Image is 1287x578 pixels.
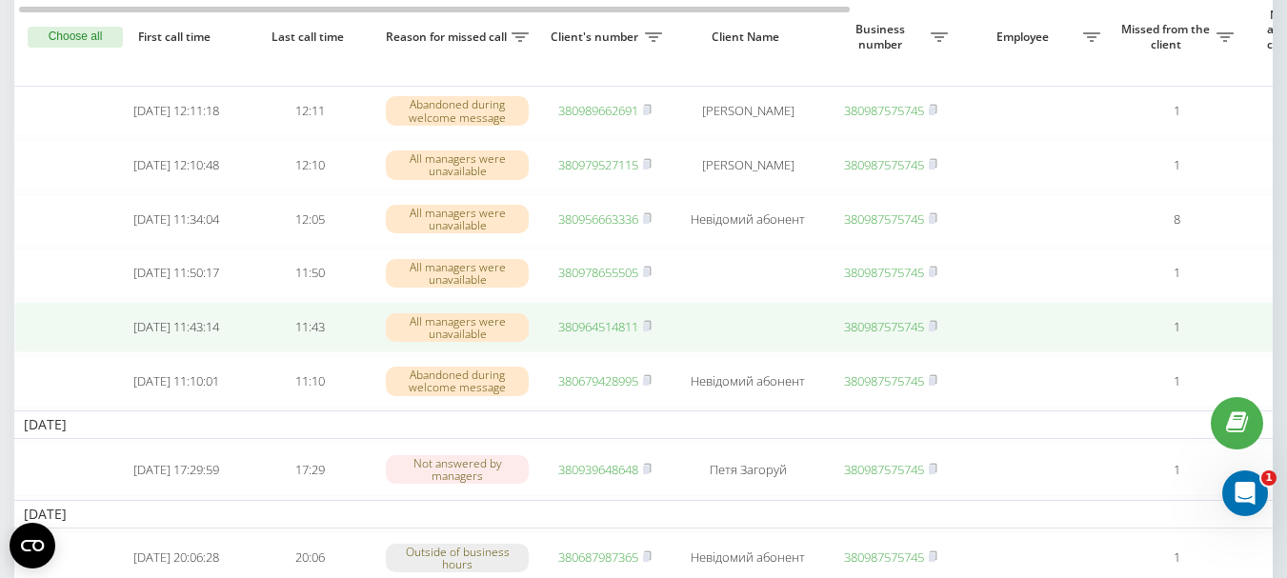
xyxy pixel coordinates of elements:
div: Outside of business hours [386,544,529,572]
td: 1 [1110,86,1243,136]
td: [DATE] 11:43:14 [110,302,243,352]
button: Open CMP widget [10,523,55,568]
div: All managers were unavailable [386,150,529,179]
span: Business number [834,22,931,51]
td: 1 [1110,302,1243,352]
td: Невідомий абонент [672,356,824,407]
a: 380978655505 [558,264,638,281]
div: Abandoned during welcome message [386,96,529,125]
span: Client's number [548,30,645,45]
td: [DATE] 11:34:04 [110,194,243,245]
span: Missed from the client [1119,22,1217,51]
span: Client Name [688,30,808,45]
td: 1 [1110,249,1243,299]
td: [DATE] 11:10:01 [110,356,243,407]
span: Last call time [258,30,361,45]
td: 11:10 [243,356,376,407]
a: 380987575745 [844,372,924,389]
a: 380989662691 [558,102,638,119]
td: 8 [1110,194,1243,245]
td: [DATE] 12:11:18 [110,86,243,136]
button: Choose all [28,27,123,48]
td: 11:43 [243,302,376,352]
td: Петя Загоруй [672,443,824,496]
span: 1 [1261,470,1277,486]
td: 1 [1110,140,1243,190]
a: 380987575745 [844,156,924,173]
td: 1 [1110,443,1243,496]
span: Reason for missed call [386,30,512,45]
td: 1 [1110,356,1243,407]
td: [PERSON_NAME] [672,140,824,190]
td: [DATE] 11:50:17 [110,249,243,299]
div: All managers were unavailable [386,313,529,342]
a: 380987575745 [844,318,924,335]
a: 380987575745 [844,210,924,228]
a: 380939648648 [558,461,638,478]
td: Невідомий абонент [672,194,824,245]
a: 380964514811 [558,318,638,335]
a: 380679428995 [558,372,638,389]
span: First call time [125,30,228,45]
a: 380687987365 [558,548,638,566]
a: 380987575745 [844,461,924,478]
span: Employee [967,30,1083,45]
a: 380979527115 [558,156,638,173]
a: 380987575745 [844,548,924,566]
a: 380987575745 [844,264,924,281]
div: All managers were unavailable [386,205,529,233]
td: [DATE] 17:29:59 [110,443,243,496]
td: 12:05 [243,194,376,245]
a: 380987575745 [844,102,924,119]
iframe: Intercom live chat [1222,470,1268,516]
td: 11:50 [243,249,376,299]
td: 17:29 [243,443,376,496]
td: 12:10 [243,140,376,190]
div: All managers were unavailable [386,259,529,288]
a: 380956663336 [558,210,638,228]
td: [DATE] 12:10:48 [110,140,243,190]
div: Not answered by managers [386,455,529,484]
div: Abandoned during welcome message [386,367,529,395]
td: 12:11 [243,86,376,136]
td: [PERSON_NAME] [672,86,824,136]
